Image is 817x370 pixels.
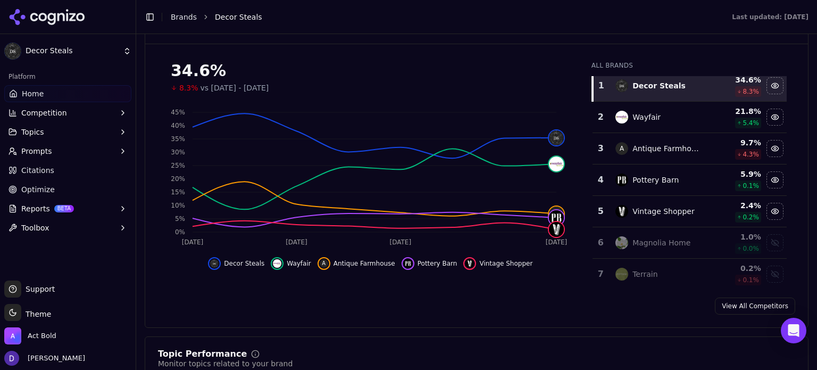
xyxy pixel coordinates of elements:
div: Topic Performance [158,350,247,358]
tr: 7terrainTerrain0.2%0.1%Show terrain data [593,259,787,290]
div: Platform [4,68,131,85]
span: A [549,207,564,221]
div: Open Intercom Messenger [781,318,806,343]
tspan: 35% [171,135,185,143]
span: 0.1 % [743,182,759,190]
div: 5.9 % [712,169,761,179]
tspan: 30% [171,149,185,156]
tspan: [DATE] [286,239,307,246]
tspan: [DATE] [390,239,412,246]
img: Decor Steals [4,43,21,60]
nav: breadcrumb [171,12,711,22]
span: [PERSON_NAME] [23,353,85,363]
span: A [320,259,328,268]
img: pottery barn [615,174,628,186]
img: pottery barn [404,259,412,268]
button: Show magnolia home data [766,234,783,251]
tspan: [DATE] [182,239,204,246]
a: View All Competitors [715,298,795,315]
span: Toolbox [21,223,49,233]
div: 4 [597,174,605,186]
tr: 4pottery barnPottery Barn5.9%0.1%Hide pottery barn data [593,165,787,196]
button: Hide antique farmhouse data [766,140,783,157]
tr: 2wayfairWayfair21.8%5.4%Hide wayfair data [593,102,787,133]
div: 1 [598,79,605,92]
button: Prompts [4,143,131,160]
tspan: 10% [171,202,185,209]
button: Hide decor steals data [766,77,783,94]
tr: 1decor stealsDecor Steals34.6%8.3%Hide decor steals data [593,70,787,102]
div: Data table [591,70,787,290]
span: Antique Farmhouse [334,259,395,268]
tspan: 40% [171,122,185,129]
span: Act Bold [28,331,56,341]
img: wayfair [273,259,281,268]
tr: 5vintage shopperVintage Shopper2.4%0.2%Hide vintage shopper data [593,196,787,227]
div: 34.6% [171,61,570,80]
tspan: 0% [175,228,185,236]
tspan: 5% [175,215,185,223]
div: 2 [597,111,605,124]
span: Decor Steals [215,12,262,22]
span: 0.2 % [743,213,759,221]
span: Pottery Barn [418,259,457,268]
button: Hide antique farmhouse data [318,257,395,270]
span: Support [21,284,55,294]
div: 1.0 % [712,232,761,242]
span: BETA [54,205,74,212]
div: 21.8 % [712,106,761,117]
div: 9.7 % [712,137,761,148]
tspan: [DATE] [546,239,568,246]
span: Vintage Shopper [479,259,532,268]
div: 0.2 % [712,263,761,274]
div: Wayfair [632,112,661,122]
div: 6 [597,236,605,249]
button: Hide vintage shopper data [463,257,532,270]
span: 8.3% [179,83,198,93]
span: Home [22,88,44,99]
button: Show terrain data [766,266,783,283]
span: Decor Steals [26,46,119,56]
tspan: 45% [171,109,185,116]
tr: 6magnolia homeMagnolia Home1.0%0.0%Show magnolia home data [593,227,787,259]
span: 0.0 % [743,244,759,253]
img: wayfair [549,157,564,171]
button: Topics [4,124,131,141]
span: A [615,142,628,155]
button: Open user button [4,351,85,366]
tspan: 20% [171,175,185,183]
div: 3 [597,142,605,155]
div: 7 [597,268,605,281]
span: Reports [21,203,50,214]
div: Decor Steals [632,80,686,91]
span: Competition [21,108,67,118]
a: Brands [171,13,197,21]
span: 5.4 % [743,119,759,127]
a: Optimize [4,181,131,198]
tspan: 25% [171,162,185,169]
img: decor steals [615,79,628,92]
button: ReportsBETA [4,200,131,217]
div: 2.4 % [712,200,761,211]
img: vintage shopper [549,222,564,237]
button: Open organization switcher [4,327,56,344]
div: Pottery Barn [632,175,679,185]
div: Monitor topics related to your brand [158,358,293,369]
span: Decor Steals [224,259,264,268]
tspan: 15% [171,188,185,196]
span: Citations [21,165,54,176]
img: decor steals [549,130,564,145]
img: Act Bold [4,327,21,344]
button: Competition [4,104,131,121]
img: vintage shopper [615,205,628,218]
img: decor steals [210,259,219,268]
div: 34.6 % [712,75,761,85]
span: Prompts [21,146,52,157]
img: vintage shopper [465,259,474,268]
img: terrain [615,268,628,281]
div: Vintage Shopper [632,206,695,217]
div: Last updated: [DATE] [732,13,808,21]
a: Citations [4,162,131,179]
div: All Brands [591,61,787,70]
img: David White [4,351,19,366]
